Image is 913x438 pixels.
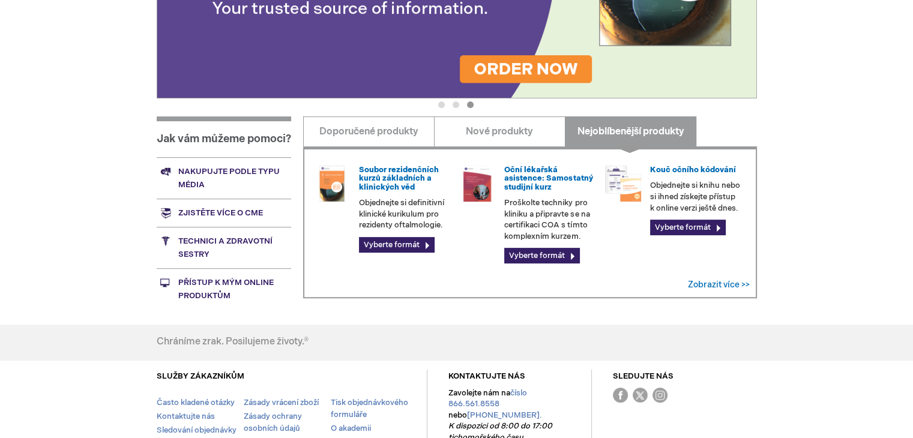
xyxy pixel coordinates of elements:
a: Doporučené produkty [303,116,435,146]
img: Cvrlikání [633,388,648,403]
font: nebo [448,410,467,420]
a: Zjistěte více o CME [157,199,291,227]
img: Facebook [613,388,628,403]
a: Tisk objednávkového formuláře [330,398,408,419]
a: Sledování objednávky [157,425,237,435]
a: Vyberte formát [650,220,726,235]
a: Nové produkty [434,116,565,146]
a: Soubor rezidenčních kurzů základních a klinických věd [359,165,439,192]
a: Nejoblíbenější produkty [565,116,696,146]
font: Zavolejte nám na [448,388,510,398]
font: Vyberte formát [655,223,711,232]
button: 1 of 3 [438,101,445,108]
a: [PHONE_NUMBER]. [467,410,542,420]
a: Často kladené otázky [157,398,235,407]
img: codngu_60.png [605,166,641,202]
a: Zásady vrácení zboží [243,398,318,407]
img: instagramu [652,388,667,403]
a: Technici a zdravotní sestry [157,227,291,268]
img: 02850963u_47.png [314,166,350,202]
font: Objednejte si definitivní klinické kurikulum pro rezidenty oftalmologie. [359,198,444,230]
a: Nakupujte podle typu média [157,157,291,199]
font: Proškolte techniky pro kliniku a připravte se na certifikaci COA s tímto komplexním kurzem. [504,198,589,241]
font: Vyberte formát [364,240,420,250]
font: Jak vám můžeme pomoci? [157,133,291,145]
button: 2 of 3 [453,101,459,108]
a: Kouč očního kódování [650,165,736,175]
button: 3 of 3 [467,101,474,108]
a: Kontaktujte nás [157,412,215,421]
font: Objednejte si knihu nebo si ihned získejte přístup k online verzi ještě dnes. [650,181,740,212]
a: Vyberte formát [359,237,435,253]
a: KONTAKTUJTE NÁS [448,371,525,381]
img: 0219007u_51.png [459,166,495,202]
a: O akademii [330,424,370,433]
font: Nové produkty [466,126,533,137]
font: Nejoblíbenější produkty [577,126,684,137]
a: SLUŽBY ZÁKAZNÍKŮM [157,371,244,381]
font: Přístup k mým online produktům [178,278,274,301]
a: Zobrazit více >> [688,280,750,290]
font: Technici a zdravotní sestry [178,236,273,259]
a: Přístup k mým online produktům [157,268,291,310]
font: Nakupujte podle typu média [178,167,280,190]
a: Vyberte formát [504,248,580,263]
font: Vyberte formát [509,251,565,260]
font: SLEDUJTE NÁS [613,371,673,381]
font: Chráníme zrak. Posilujeme životy.® [157,336,309,347]
font: Doporučené produkty [319,126,418,137]
font: Zjistěte více o CME [178,208,263,218]
a: Oční lékařská asistence: Samostatný studijní kurz [504,165,592,192]
a: Zásady ochrany osobních údajů [243,412,301,433]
